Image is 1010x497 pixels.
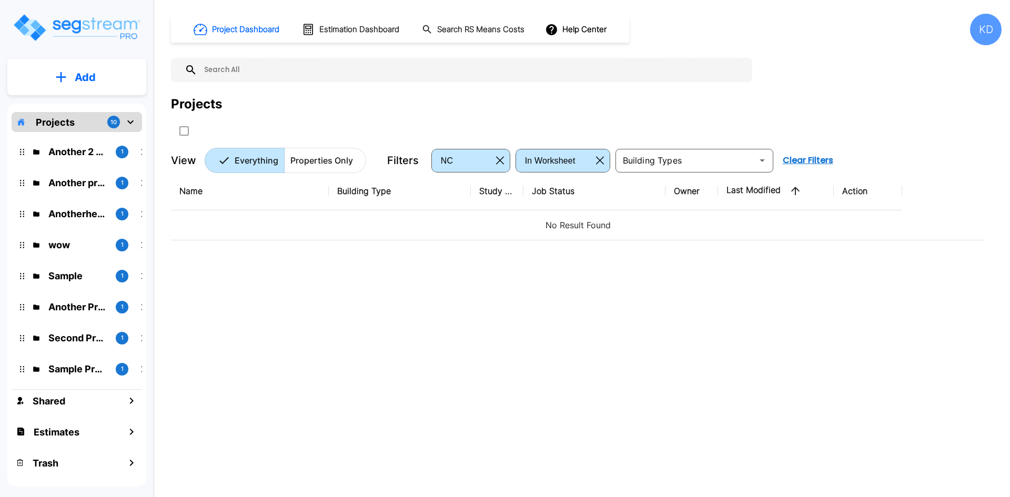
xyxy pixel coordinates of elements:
input: Search All [197,58,747,82]
p: 1 [121,147,124,156]
p: View [171,153,196,168]
th: Study Type [471,172,523,210]
th: Owner [665,172,718,210]
button: Clear Filters [779,150,837,171]
button: Search RS Means Costs [418,19,530,40]
th: Building Type [329,172,471,210]
input: Building Types [619,153,753,168]
p: Properties Only [290,154,353,167]
p: 1 [121,302,124,311]
p: Anotherher one [48,207,107,221]
div: Select [518,146,592,175]
button: Help Center [543,19,611,39]
button: Open [755,153,770,168]
p: Add [75,69,96,85]
p: Another Project 2 [48,300,107,314]
h1: Estimation Dashboard [319,24,399,36]
th: Last Modified [718,172,834,210]
button: Project Dashboard [189,18,285,41]
p: 1 [121,364,124,373]
button: Properties Only [284,148,366,173]
p: wow [48,238,107,252]
div: KD [970,14,1002,45]
button: Estimation Dashboard [298,18,405,40]
p: 1 [121,178,124,187]
img: Logo [12,13,141,43]
div: Platform [205,148,366,173]
p: Sample [48,269,107,283]
p: 1 [121,271,124,280]
button: SelectAll [174,120,195,141]
p: 1 [121,333,124,342]
th: Job Status [523,172,665,210]
p: Sample Project [48,362,107,376]
th: Name [171,172,329,210]
p: 1 [121,209,124,218]
p: Projects [36,115,75,129]
p: Another project [48,176,107,190]
p: No Result Found [179,219,976,231]
h1: Trash [33,456,58,470]
h1: Shared [33,394,65,408]
th: Action [834,172,902,210]
p: Filters [387,153,419,168]
p: 1 [121,240,124,249]
div: Projects [171,95,222,114]
p: Everything [235,154,278,167]
button: Everything [205,148,285,173]
button: Add [7,62,146,93]
p: Second Project [48,331,107,345]
p: 10 [110,118,117,127]
p: Another 2 project [48,145,107,159]
h1: Search RS Means Costs [437,24,524,36]
div: Select [433,146,492,175]
h1: Project Dashboard [212,24,279,36]
h1: Estimates [34,425,79,439]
